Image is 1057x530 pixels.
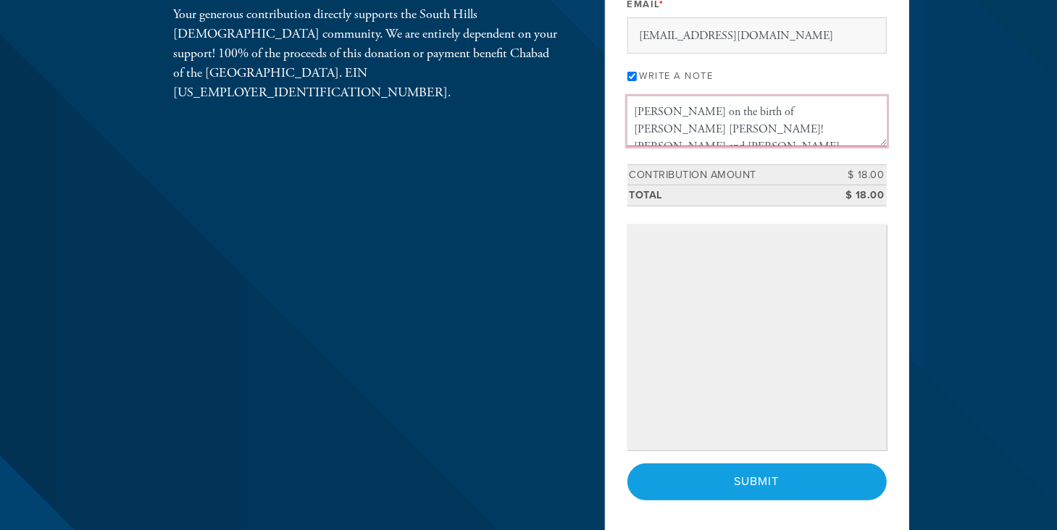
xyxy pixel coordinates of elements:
[627,463,887,500] input: Submit
[627,164,822,185] td: Contribution Amount
[174,4,558,102] div: Your generous contribution directly supports the South Hills [DEMOGRAPHIC_DATA] community. We are...
[822,185,887,206] td: $ 18.00
[627,185,822,206] td: Total
[630,227,884,447] iframe: Secure payment input frame
[822,164,887,185] td: $ 18.00
[640,70,714,82] label: Write a note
